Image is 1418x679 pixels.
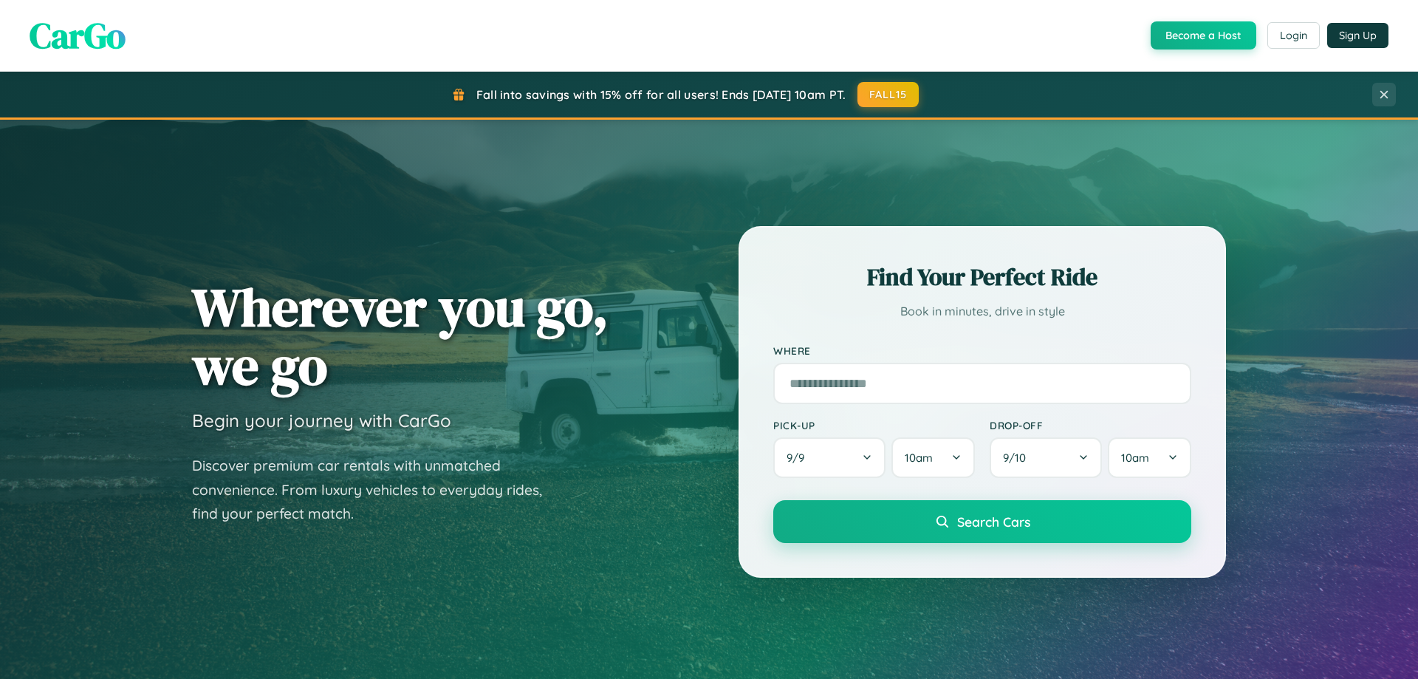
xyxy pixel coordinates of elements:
[1151,21,1256,50] button: Become a Host
[1327,23,1388,48] button: Sign Up
[905,451,933,465] span: 10am
[773,419,975,431] label: Pick-up
[773,301,1191,322] p: Book in minutes, drive in style
[773,500,1191,543] button: Search Cars
[30,11,126,60] span: CarGo
[1267,22,1320,49] button: Login
[891,437,975,478] button: 10am
[773,344,1191,357] label: Where
[192,409,451,431] h3: Begin your journey with CarGo
[192,454,561,526] p: Discover premium car rentals with unmatched convenience. From luxury vehicles to everyday rides, ...
[192,278,609,395] h1: Wherever you go, we go
[990,437,1102,478] button: 9/10
[773,437,886,478] button: 9/9
[773,261,1191,293] h2: Find Your Perfect Ride
[1003,451,1033,465] span: 9 / 10
[476,87,846,102] span: Fall into savings with 15% off for all users! Ends [DATE] 10am PT.
[857,82,919,107] button: FALL15
[957,513,1030,530] span: Search Cars
[787,451,812,465] span: 9 / 9
[1108,437,1191,478] button: 10am
[990,419,1191,431] label: Drop-off
[1121,451,1149,465] span: 10am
